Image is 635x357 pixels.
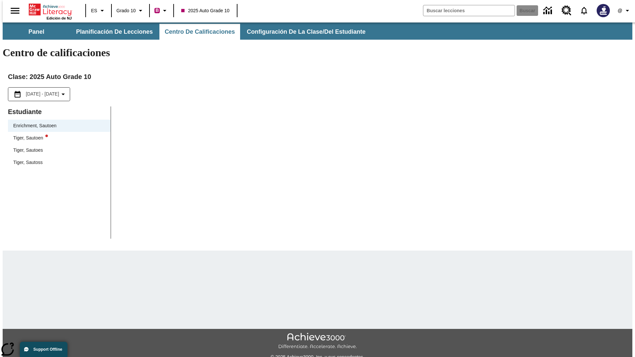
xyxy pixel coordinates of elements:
div: Portada [29,2,72,20]
a: Portada [29,3,72,16]
button: Lenguaje: ES, Selecciona un idioma [88,5,109,17]
button: Seleccione el intervalo de fechas opción del menú [11,90,67,98]
h1: Centro de calificaciones [3,47,632,59]
button: Planificación de lecciones [71,24,158,40]
button: Boost El color de la clase es rojo violeta. Cambiar el color de la clase. [152,5,171,17]
div: Tiger, Sautoss [8,156,110,169]
div: Tiger, Sautoenwriting assistant alert [8,132,110,144]
svg: Collapse Date Range Filter [59,90,67,98]
span: 2025 Auto Grade 10 [181,7,229,14]
button: Panel [3,24,69,40]
button: Centro de calificaciones [159,24,240,40]
img: Avatar [597,4,610,17]
span: Centro de calificaciones [165,28,235,36]
span: @ [617,7,622,14]
a: Centro de recursos, Se abrirá en una pestaña nueva. [558,2,575,20]
span: Planificación de lecciones [76,28,153,36]
span: [DATE] - [DATE] [26,91,59,98]
div: Subbarra de navegación [3,24,371,40]
div: Tiger, Sautoes [8,144,110,156]
div: Tiger, Sautoen [13,135,48,141]
div: Tiger, Sautoss [13,159,43,166]
button: Support Offline [20,342,67,357]
span: Edición de NJ [47,16,72,20]
span: Grado 10 [116,7,136,14]
button: Grado: Grado 10, Elige un grado [114,5,147,17]
p: Estudiante [8,106,110,117]
a: Notificaciones [575,2,593,19]
button: Configuración de la clase/del estudiante [241,24,371,40]
button: Abrir el menú lateral [5,1,25,20]
h2: Clase : 2025 Auto Grade 10 [8,71,627,82]
svg: writing assistant alert [45,135,48,137]
span: Panel [28,28,44,36]
button: Perfil/Configuración [614,5,635,17]
span: B [155,6,159,15]
img: Achieve3000 Differentiate Accelerate Achieve [278,333,357,350]
span: Support Offline [33,347,62,352]
div: Tiger, Sautoes [13,147,43,154]
div: Enrichment, Sautoen [13,122,57,129]
a: Centro de información [539,2,558,20]
span: ES [91,7,97,14]
div: Subbarra de navegación [3,22,632,40]
div: Enrichment, Sautoen [8,120,110,132]
span: Configuración de la clase/del estudiante [247,28,365,36]
button: Escoja un nuevo avatar [593,2,614,19]
input: Buscar campo [423,5,515,16]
